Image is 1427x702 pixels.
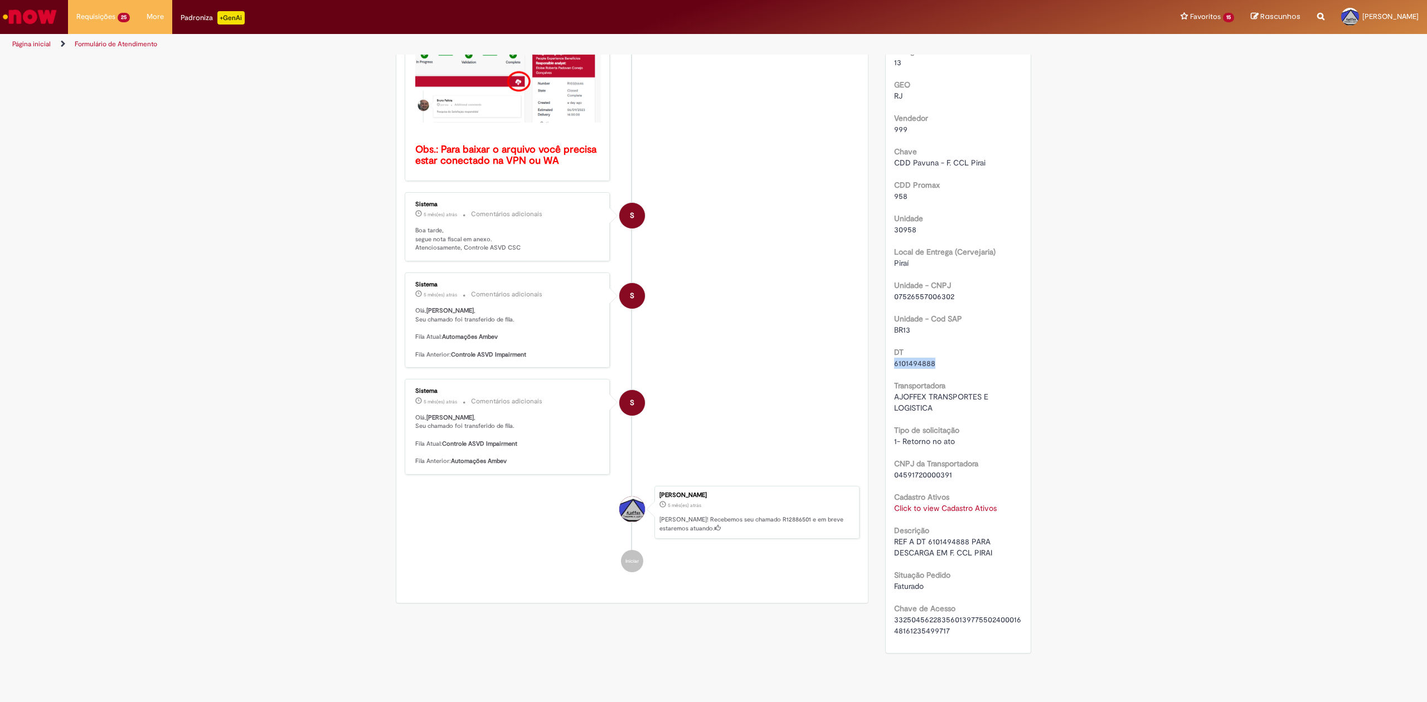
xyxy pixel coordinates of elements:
small: Comentários adicionais [471,397,542,406]
span: Rascunhos [1260,11,1300,22]
p: +GenAi [217,11,245,25]
b: Local de Entrega (Cervejaria) [894,247,996,257]
span: 6101494888 [894,358,935,368]
b: Chave [894,147,917,157]
b: GEO [894,80,910,90]
span: S [630,389,634,416]
img: ServiceNow [1,6,59,28]
b: Vendedor [894,113,928,123]
a: Rascunhos [1251,12,1300,22]
b: Descrição [894,525,929,535]
p: [PERSON_NAME]! Recebemos seu chamado R12886501 e em breve estaremos atuando. [659,515,853,533]
span: RJ [894,91,902,101]
span: 999 [894,124,907,134]
b: [PERSON_NAME] [426,413,474,422]
b: Controle ASVD Impairment [451,350,526,359]
b: Unidade - CNPJ [894,280,951,290]
span: CDD Pavuna - F. CCL Pirai [894,158,986,168]
li: Carlos Nunes [405,486,860,539]
span: 5 mês(es) atrás [668,502,701,509]
span: Piraí [894,258,909,268]
b: Unidade - Cod SAP [894,314,962,324]
span: 5 mês(es) atrás [424,291,457,298]
b: Cadastro Ativos [894,492,949,502]
span: 5 mês(es) atrás [424,398,457,405]
b: Obs.: Para baixar o arquivo você precisa estar conectado na VPN ou WA [415,143,599,167]
b: Unidade [894,213,923,223]
span: 33250456228356013977550240001648161235499717 [894,615,1021,636]
time: 03/04/2025 14:39:42 [668,502,701,509]
b: Automações Ambev [442,333,498,341]
span: 25 [118,13,130,22]
a: Click to view Cadastro Ativos [894,503,997,513]
span: S [630,282,634,309]
b: Controle ASVD Impairment [442,440,517,448]
time: 03/04/2025 15:23:23 [424,291,457,298]
a: Página inicial [12,40,51,48]
p: Olá, , Seu chamado foi transferido de fila. Fila Atual: Fila Anterior: [415,413,601,466]
div: System [619,390,645,416]
span: 13 [894,57,901,67]
span: 5 mês(es) atrás [424,211,457,218]
time: 03/04/2025 15:23:25 [424,211,457,218]
div: Padroniza [181,11,245,25]
span: BR13 [894,325,910,335]
span: More [147,11,164,22]
b: Transportadora [894,381,945,391]
small: Comentários adicionais [471,209,542,219]
span: Faturado [894,581,924,591]
div: Carlos Nunes [619,496,645,522]
b: DT [894,347,904,357]
img: x_mdbda_azure_blob.picture2.png [415,38,601,123]
div: [PERSON_NAME] [659,492,853,499]
b: Situação Pedido [894,570,950,580]
a: Formulário de Atendimento [75,40,157,48]
b: Código Cliente [894,46,945,56]
span: Favoritos [1190,11,1221,22]
span: S [630,202,634,229]
b: Tipo de solicitação [894,425,959,435]
span: 15 [1223,13,1234,22]
div: Sistema [415,388,601,394]
span: AJOFFEX TRANSPORTES E LOGISTICA [894,392,991,413]
b: Chave de Acesso [894,603,955,613]
span: 07526557006302 [894,291,954,301]
div: System [619,283,645,309]
span: Requisições [76,11,115,22]
span: 958 [894,191,907,201]
b: Automações Ambev [451,457,507,465]
span: 1- Retorno no ato [894,436,955,446]
p: Olá, , Seu chamado foi transferido de fila. Fila Atual: Fila Anterior: [415,306,601,359]
div: System [619,203,645,228]
div: Sistema [415,281,601,288]
p: Boa tarde, segue nota fiscal em anexo. Atenciosamente, Controle ASVD CSC [415,226,601,252]
b: [PERSON_NAME] [426,306,474,315]
ul: Trilhas de página [8,34,943,55]
b: CNPJ da Transportadora [894,459,978,469]
span: [PERSON_NAME] [1362,12,1419,21]
div: Sistema [415,201,601,208]
span: REF A DT 6101494888 PARA DESCARGA EM F. CCL PIRAI [894,537,993,558]
small: Comentários adicionais [471,290,542,299]
time: 03/04/2025 14:39:46 [424,398,457,405]
span: 04591720000391 [894,470,952,480]
span: 30958 [894,225,916,235]
b: CDD Promax [894,180,940,190]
